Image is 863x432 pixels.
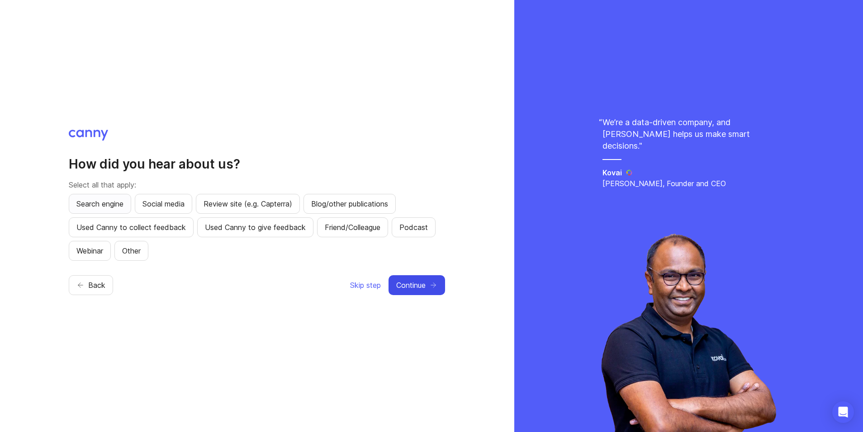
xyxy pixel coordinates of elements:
span: Back [88,280,105,291]
button: Back [69,275,113,295]
span: Used Canny to give feedback [205,222,306,233]
span: Webinar [76,245,103,256]
h2: How did you hear about us? [69,156,445,172]
span: Podcast [399,222,428,233]
img: saravana-fdffc8c2a6fa09d1791ca03b1e989ae1.webp [601,233,776,432]
span: Friend/Colleague [325,222,380,233]
button: Used Canny to give feedback [197,217,313,237]
span: Blog/other publications [311,198,388,209]
span: Used Canny to collect feedback [76,222,186,233]
span: Search engine [76,198,123,209]
p: We’re a data-driven company, and [PERSON_NAME] helps us make smart decisions. " [602,117,774,152]
span: Continue [396,280,426,291]
span: Skip step [350,280,381,291]
button: Continue [389,275,445,295]
button: Friend/Colleague [317,217,388,237]
button: Used Canny to collect feedback [69,217,194,237]
p: Select all that apply: [69,179,445,190]
p: [PERSON_NAME], Founder and CEO [602,178,774,189]
button: Blog/other publications [303,194,396,214]
span: Social media [142,198,185,209]
div: Open Intercom Messenger [832,401,854,423]
button: Skip step [350,275,381,295]
img: Kovai logo [626,169,633,176]
button: Podcast [392,217,436,237]
button: Search engine [69,194,131,214]
span: Review site (e.g. Capterra) [204,198,292,209]
span: Other [122,245,141,256]
h5: Kovai [602,167,622,178]
button: Other [114,241,148,261]
button: Review site (e.g. Capterra) [196,194,300,214]
img: Canny logo [69,130,108,141]
button: Social media [135,194,192,214]
button: Webinar [69,241,111,261]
